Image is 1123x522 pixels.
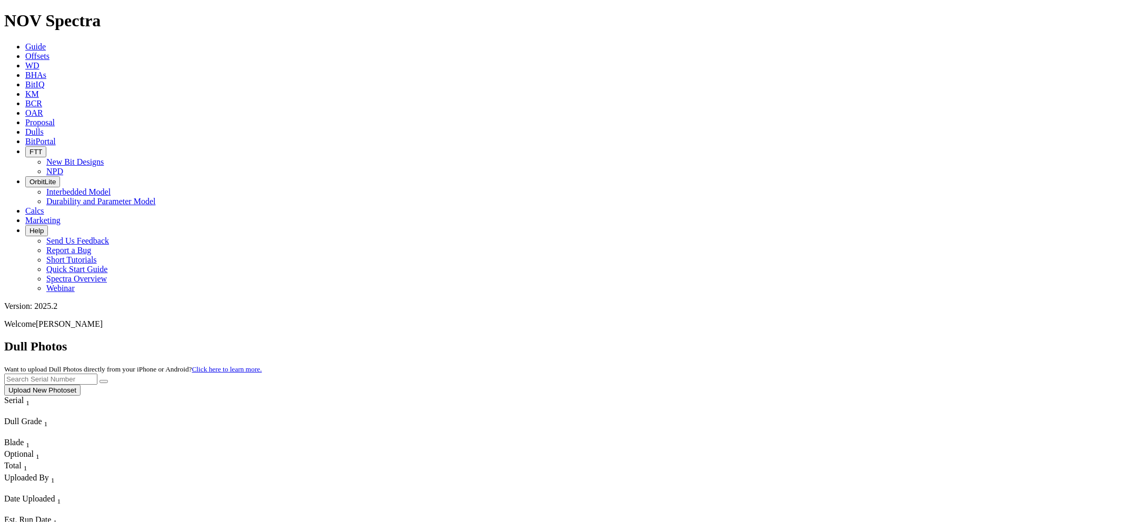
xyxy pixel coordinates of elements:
h1: NOV Spectra [4,11,1119,31]
a: BHAs [25,71,46,79]
span: Uploaded By [4,473,49,482]
a: Send Us Feedback [46,236,109,245]
div: Total Sort None [4,461,41,473]
sub: 1 [26,399,29,407]
div: Column Menu [4,407,49,417]
a: NPD [46,167,63,176]
a: New Bit Designs [46,157,104,166]
a: Quick Start Guide [46,265,107,274]
a: BitIQ [25,80,44,89]
div: Blade Sort None [4,438,41,449]
span: Blade [4,438,24,447]
input: Search Serial Number [4,374,97,385]
div: Sort None [4,494,83,515]
p: Welcome [4,319,1119,329]
span: OrbitLite [29,178,56,186]
sub: 1 [44,420,48,428]
div: Sort None [4,449,41,461]
a: Webinar [46,284,75,293]
span: Total [4,461,22,470]
sub: 1 [24,465,27,473]
button: Help [25,225,48,236]
div: Version: 2025.2 [4,302,1119,311]
span: [PERSON_NAME] [36,319,103,328]
button: FTT [25,146,46,157]
sub: 1 [36,453,39,460]
div: Optional Sort None [4,449,41,461]
div: Serial Sort None [4,396,49,407]
span: Sort None [51,473,55,482]
div: Column Menu [4,428,78,438]
a: BCR [25,99,42,108]
span: FTT [29,148,42,156]
a: OAR [25,108,43,117]
a: Click here to learn more. [192,365,262,373]
a: Offsets [25,52,49,61]
sub: 1 [51,476,55,484]
span: Serial [4,396,24,405]
span: Date Uploaded [4,494,55,503]
span: Sort None [36,449,39,458]
a: WD [25,61,39,70]
a: Report a Bug [46,246,91,255]
a: Calcs [25,206,44,215]
a: Marketing [25,216,61,225]
span: Optional [4,449,34,458]
span: Dull Grade [4,417,42,426]
div: Sort None [4,417,78,438]
sub: 1 [26,441,29,449]
a: KM [25,89,39,98]
a: Proposal [25,118,55,127]
h2: Dull Photos [4,339,1119,354]
span: Sort None [24,461,27,470]
sub: 1 [57,497,61,505]
a: BitPortal [25,137,56,146]
div: Date Uploaded Sort None [4,494,83,506]
div: Sort None [4,461,41,473]
a: Short Tutorials [46,255,97,264]
div: Sort None [4,396,49,417]
div: Column Menu [4,485,126,494]
span: Help [29,227,44,235]
a: Dulls [25,127,44,136]
div: Dull Grade Sort None [4,417,78,428]
button: OrbitLite [25,176,60,187]
div: Sort None [4,473,126,494]
div: Column Menu [4,506,83,515]
span: Sort None [26,438,29,447]
div: Uploaded By Sort None [4,473,126,485]
span: Sort None [57,494,61,503]
small: Want to upload Dull Photos directly from your iPhone or Android? [4,365,262,373]
span: Sort None [26,396,29,405]
a: Interbedded Model [46,187,111,196]
a: Guide [25,42,46,51]
a: Spectra Overview [46,274,107,283]
div: Sort None [4,438,41,449]
span: Sort None [44,417,48,426]
a: Durability and Parameter Model [46,197,156,206]
button: Upload New Photoset [4,385,81,396]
